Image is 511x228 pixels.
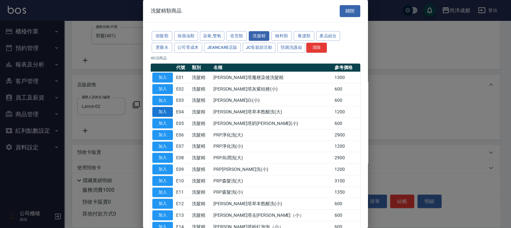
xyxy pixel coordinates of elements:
[190,198,212,210] td: 洗髮精
[226,31,247,41] button: 造型類
[190,95,212,106] td: 洗髮精
[175,152,190,164] td: E08
[175,83,190,95] td: E02
[151,8,182,14] span: 洗髮精類商品
[152,210,173,220] button: 加入
[306,43,327,53] button: 清除
[152,107,173,117] button: 加入
[190,129,212,141] td: 洗髮精
[175,187,190,198] td: E11
[212,83,333,95] td: [PERSON_NAME]塔灰紫桔梗(小)
[333,198,360,210] td: 600
[152,153,173,163] button: 加入
[212,210,333,221] td: [PERSON_NAME]塔去[PERSON_NAME]（小）
[175,141,190,152] td: E07
[152,199,173,209] button: 加入
[190,64,212,72] th: 類別
[212,106,333,118] td: [PERSON_NAME]塔草本甦醒洗(大)
[316,31,340,41] button: 產品組合
[204,43,241,53] button: JeanCare店販
[271,31,292,41] button: 物料類
[152,96,173,106] button: 加入
[200,31,225,41] button: 染膏,雙氧
[212,72,333,83] td: [PERSON_NAME]塔魔梗染後洗髮精
[243,43,276,53] button: JC母親節活動
[175,198,190,210] td: E12
[152,73,173,83] button: 加入
[212,129,333,141] td: PRP淨化洗(大)
[190,175,212,187] td: 洗髮精
[152,84,173,94] button: 加入
[152,130,173,140] button: 加入
[190,141,212,152] td: 洗髮精
[212,187,333,198] td: PRP森髮洗(小)
[190,210,212,221] td: 洗髮精
[152,188,173,197] button: 加入
[152,142,173,152] button: 加入
[175,210,190,221] td: E13
[212,118,333,129] td: [PERSON_NAME]塔奶[PERSON_NAME](小)
[190,118,212,129] td: 洗髮精
[175,106,190,118] td: E04
[175,95,190,106] td: E03
[212,198,333,210] td: [PERSON_NAME]塔草本甦醒洗(小)
[190,83,212,95] td: 洗髮精
[152,31,172,41] button: 假髮類
[190,72,212,83] td: 洗髮精
[190,152,212,164] td: 洗髮精
[175,118,190,129] td: E05
[152,164,173,174] button: 加入
[190,106,212,118] td: 洗髮精
[333,187,360,198] td: 1350
[152,43,172,53] button: 燙藥水
[175,175,190,187] td: E10
[333,118,360,129] td: 600
[333,175,360,187] td: 3100
[175,129,190,141] td: E06
[212,64,333,72] th: 名稱
[212,175,333,187] td: PRP森髮洗(大)
[212,164,333,175] td: PRP[PERSON_NAME]洗(小)
[175,72,190,83] td: E01
[294,31,314,41] button: 養護類
[174,31,198,41] button: 保濕油類
[333,152,360,164] td: 2900
[333,83,360,95] td: 600
[152,176,173,186] button: 加入
[174,43,202,53] button: 公司零成本
[333,72,360,83] td: 1300
[340,5,360,17] button: 關閉
[333,95,360,106] td: 600
[333,64,360,72] th: 參考價格
[333,129,360,141] td: 2900
[175,164,190,175] td: E09
[152,118,173,128] button: 加入
[249,31,269,41] button: 洗髮精
[212,95,333,106] td: [PERSON_NAME]白(小)
[333,164,360,175] td: 1200
[151,55,360,61] p: 46 項商品
[212,152,333,164] td: PRP烏潤洗(大)
[190,164,212,175] td: 洗髮精
[333,141,360,152] td: 1200
[212,141,333,152] td: PRP淨化洗(小)
[277,43,305,53] button: 預購洗護組
[333,106,360,118] td: 1200
[333,210,360,221] td: 600
[175,64,190,72] th: 代號
[190,187,212,198] td: 洗髮精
